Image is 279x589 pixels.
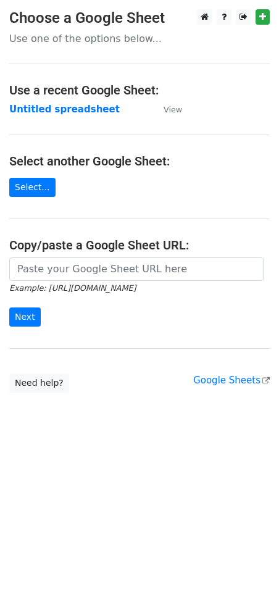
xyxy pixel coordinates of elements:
[9,83,270,98] h4: Use a recent Google Sheet:
[9,307,41,327] input: Next
[9,104,120,115] a: Untitled spreadsheet
[9,374,69,393] a: Need help?
[9,283,136,293] small: Example: [URL][DOMAIN_NAME]
[9,9,270,27] h3: Choose a Google Sheet
[151,104,182,115] a: View
[9,154,270,169] h4: Select another Google Sheet:
[164,105,182,114] small: View
[9,32,270,45] p: Use one of the options below...
[9,178,56,197] a: Select...
[9,238,270,253] h4: Copy/paste a Google Sheet URL:
[9,257,264,281] input: Paste your Google Sheet URL here
[193,375,270,386] a: Google Sheets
